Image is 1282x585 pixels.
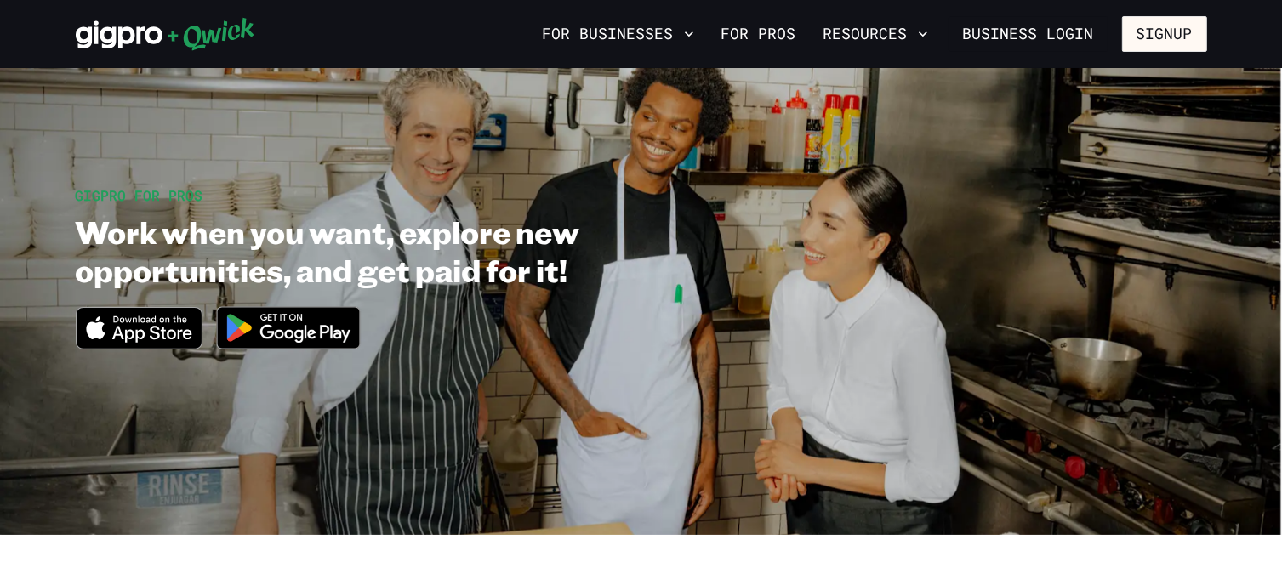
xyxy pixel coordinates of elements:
a: Download on the App Store [76,335,203,353]
button: For Businesses [536,20,701,48]
button: Resources [817,20,935,48]
h1: Work when you want, explore new opportunities, and get paid for it! [76,213,755,289]
a: For Pros [715,20,803,48]
a: Business Login [949,16,1108,52]
button: Signup [1122,16,1207,52]
img: Get it on Google Play [206,296,371,360]
span: GIGPRO FOR PROS [76,186,203,204]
